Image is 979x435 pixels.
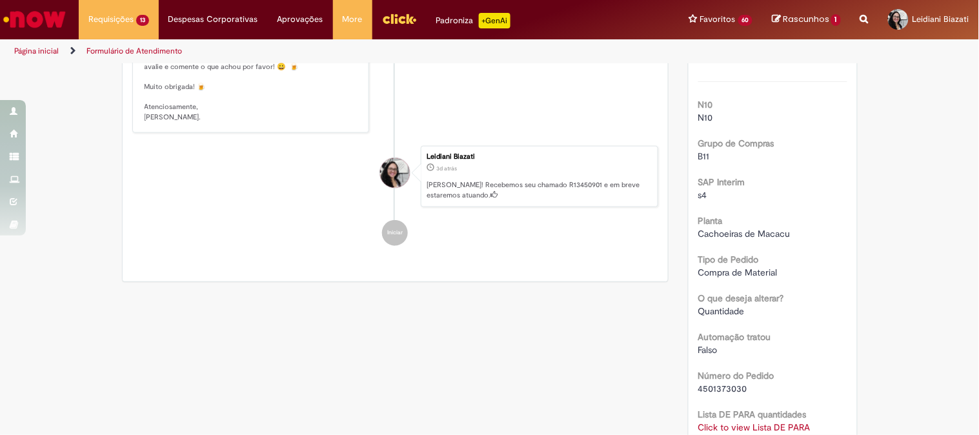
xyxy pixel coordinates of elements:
b: O que deseja alterar? [698,292,784,304]
span: N10 [698,112,713,123]
span: Falso [698,344,718,356]
span: Despesas Corporativas [168,13,258,26]
b: Grupo de Compras [698,137,774,149]
a: Rascunhos [772,14,841,26]
img: ServiceNow [1,6,68,32]
a: Página inicial [14,46,59,56]
span: 13 [136,15,149,26]
b: SAP Interim [698,176,745,188]
img: click_logo_yellow_360x200.png [382,9,417,28]
span: Cachoeiras de Macacu [698,228,791,239]
b: Planta [698,215,723,227]
span: Rascunhos [783,13,829,25]
span: 60 [738,15,753,26]
span: Aprovações [278,13,323,26]
b: Lista DE PARA quantidades [698,409,807,420]
span: Favoritos [700,13,736,26]
p: [PERSON_NAME]! Recebemos seu chamado R13450901 e em breve estaremos atuando. [427,180,651,200]
div: Padroniza [436,13,510,28]
span: Leidiani Biazati [913,14,969,25]
b: Número do Pedido [698,370,774,381]
span: More [343,13,363,26]
a: Formulário de Atendimento [86,46,182,56]
span: 1 [831,14,841,26]
span: Compra de Material [698,267,778,278]
ul: Trilhas de página [10,39,643,63]
span: 4501373030 [698,383,747,394]
div: Leidiani Biazati [427,153,651,161]
span: B11 [698,150,710,162]
b: Tipo de Pedido [698,254,759,265]
b: N10 [698,99,713,110]
span: 3d atrás [436,165,457,172]
span: Requisições [88,13,134,26]
time: 27/08/2025 09:08:12 [436,165,457,172]
b: Automação tratou [698,331,771,343]
span: s4 [698,189,707,201]
li: Leidiani Biazati [132,146,659,208]
span: Quantidade [698,305,745,317]
div: Leidiani Biazati [380,158,410,188]
p: +GenAi [479,13,510,28]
